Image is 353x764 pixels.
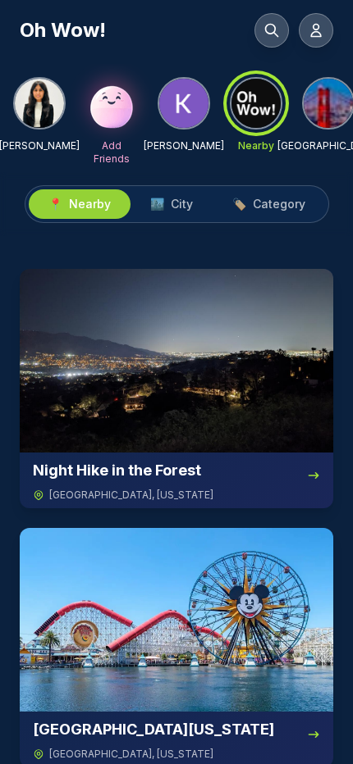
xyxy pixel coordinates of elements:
img: San Francisco [304,79,353,128]
h1: Oh Wow! [20,17,106,43]
p: [PERSON_NAME] [144,139,224,152]
img: Night Hike in the Forest [20,269,333,452]
p: Add Friends [85,139,138,166]
img: Add Friends [85,77,138,130]
span: [GEOGRAPHIC_DATA] , [US_STATE] [49,748,213,761]
span: 🏷️ [232,196,246,212]
p: Nearby [238,139,274,152]
h3: Night Hike in the Forest [33,459,201,482]
span: 🏙️ [150,196,164,212]
span: 📍 [48,196,62,212]
img: KHUSHI KASTURIYA [15,79,64,128]
span: Category [253,196,305,212]
button: 🏙️City [131,189,213,219]
h3: [GEOGRAPHIC_DATA][US_STATE] [33,718,274,741]
button: 🏷️Category [213,189,325,219]
img: Disney California Adventure Park [20,528,333,712]
span: City [171,196,193,212]
img: Khushi Kasturiya [159,79,209,128]
span: [GEOGRAPHIC_DATA] , [US_STATE] [49,489,213,502]
button: 📍Nearby [29,189,131,219]
span: Nearby [69,196,111,212]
